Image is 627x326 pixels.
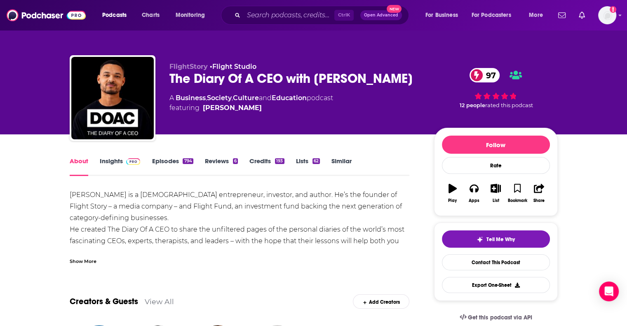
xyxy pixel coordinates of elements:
[203,103,262,113] a: Steven Bartlett
[468,314,532,321] span: Get this podcast via API
[493,198,499,203] div: List
[183,158,193,164] div: 794
[259,94,272,102] span: and
[442,254,550,270] a: Contact This Podcast
[507,178,528,208] button: Bookmark
[244,9,334,22] input: Search podcasts, credits, & more...
[485,102,533,108] span: rated this podcast
[523,9,553,22] button: open menu
[485,178,506,208] button: List
[169,103,333,113] span: featuring
[145,297,174,306] a: View All
[331,157,352,176] a: Similar
[102,9,127,21] span: Podcasts
[70,296,138,307] a: Creators & Guests
[442,136,550,154] button: Follow
[233,94,259,102] a: Culture
[533,198,545,203] div: Share
[210,63,256,70] span: •
[448,198,457,203] div: Play
[599,281,619,301] div: Open Intercom Messenger
[460,102,485,108] span: 12 people
[206,94,207,102] span: ,
[7,7,86,23] img: Podchaser - Follow, Share and Rate Podcasts
[100,157,141,176] a: InsightsPodchaser Pro
[207,94,232,102] a: Society
[477,236,483,243] img: tell me why sparkle
[469,198,479,203] div: Apps
[142,9,160,21] span: Charts
[528,178,550,208] button: Share
[169,93,333,113] div: A podcast
[170,9,216,22] button: open menu
[96,9,137,22] button: open menu
[486,236,515,243] span: Tell Me Why
[610,6,616,13] svg: Add a profile image
[442,277,550,293] button: Export One-Sheet
[575,8,588,22] a: Show notifications dropdown
[364,13,398,17] span: Open Advanced
[312,158,320,164] div: 62
[442,157,550,174] div: Rate
[71,57,154,139] img: The Diary Of A CEO with Steven Bartlett
[529,9,543,21] span: More
[387,5,402,13] span: New
[126,158,141,165] img: Podchaser Pro
[420,9,468,22] button: open menu
[334,10,354,21] span: Ctrl K
[176,94,206,102] a: Business
[555,8,569,22] a: Show notifications dropdown
[232,94,233,102] span: ,
[275,158,284,164] div: 193
[249,157,284,176] a: Credits193
[212,63,256,70] a: Flight Studio
[598,6,616,24] span: Logged in as GregKubie
[472,9,511,21] span: For Podcasters
[176,9,205,21] span: Monitoring
[169,63,208,70] span: FlightStory
[205,157,238,176] a: Reviews6
[360,10,402,20] button: Open AdvancedNew
[463,178,485,208] button: Apps
[229,6,417,25] div: Search podcasts, credits, & more...
[442,230,550,248] button: tell me why sparkleTell Me Why
[425,9,458,21] span: For Business
[70,157,88,176] a: About
[136,9,164,22] a: Charts
[598,6,616,24] button: Show profile menu
[353,294,409,309] div: Add Creators
[466,9,523,22] button: open menu
[442,178,463,208] button: Play
[434,63,558,114] div: 97 12 peoplerated this podcast
[233,158,238,164] div: 6
[470,68,500,82] a: 97
[296,157,320,176] a: Lists62
[598,6,616,24] img: User Profile
[478,68,500,82] span: 97
[272,94,307,102] a: Education
[507,198,527,203] div: Bookmark
[152,157,193,176] a: Episodes794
